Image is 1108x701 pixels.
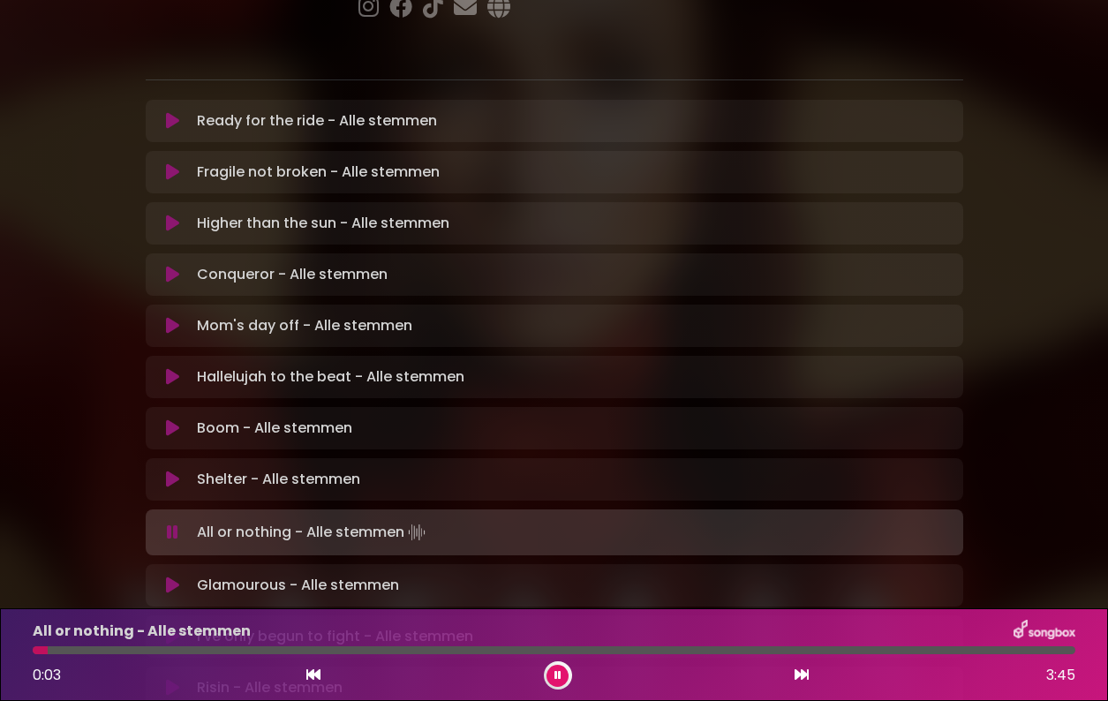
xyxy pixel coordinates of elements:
span: 0:03 [33,665,61,685]
img: waveform4.gif [404,520,429,545]
p: Shelter - Alle stemmen [197,469,360,490]
p: All or nothing - Alle stemmen [197,520,429,545]
img: songbox-logo-white.png [1014,620,1075,643]
span: 3:45 [1046,665,1075,686]
p: Mom's day off - Alle stemmen [197,315,412,336]
p: Glamourous - Alle stemmen [197,575,399,596]
p: All or nothing - Alle stemmen [33,621,251,642]
p: Conqueror - Alle stemmen [197,264,388,285]
p: Ready for the ride - Alle stemmen [197,110,437,132]
p: Fragile not broken - Alle stemmen [197,162,440,183]
p: Higher than the sun - Alle stemmen [197,213,449,234]
p: Boom - Alle stemmen [197,418,352,439]
p: Hallelujah to the beat - Alle stemmen [197,366,464,388]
